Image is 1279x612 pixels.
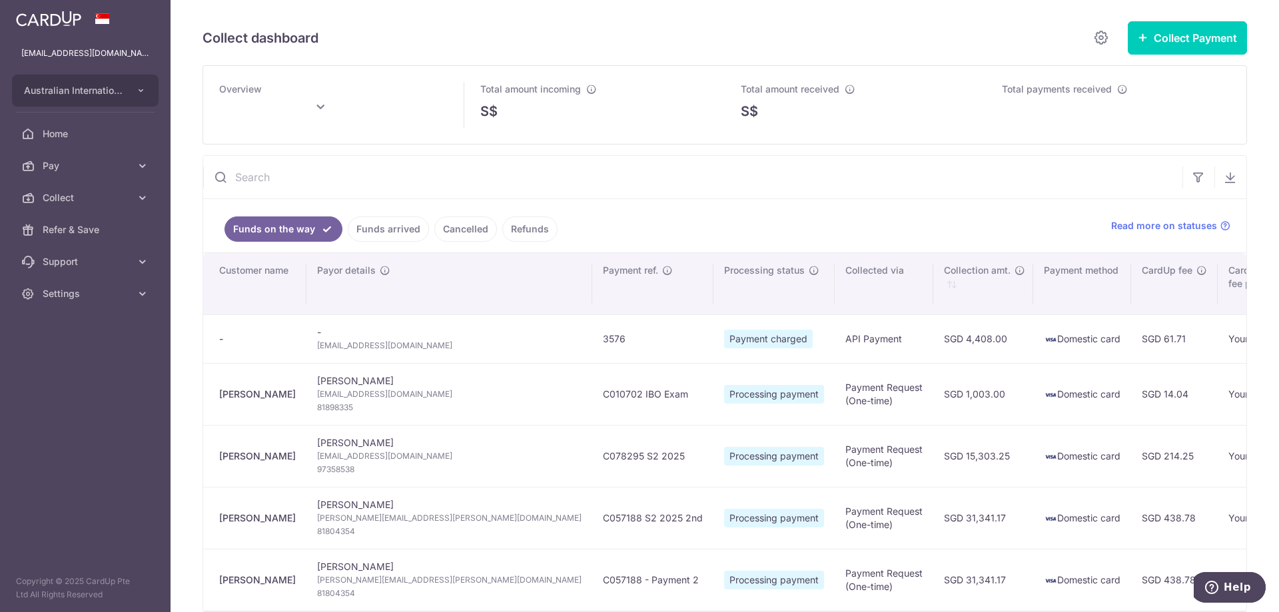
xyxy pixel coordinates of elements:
[1194,572,1266,605] iframe: Opens a widget where you can find more information
[1044,574,1057,587] img: visa-sm-192604c4577d2d35970c8ed26b86981c2741ebd56154ab54ad91a526f0f24972.png
[1111,219,1217,232] span: Read more on statuses
[12,75,159,107] button: Australian International School Pte Ltd
[592,487,713,549] td: C057188 S2 2025 2nd
[43,191,131,204] span: Collect
[317,587,582,600] span: 81804354
[1128,21,1247,55] button: Collect Payment
[1044,333,1057,346] img: visa-sm-192604c4577d2d35970c8ed26b86981c2741ebd56154ab54ad91a526f0f24972.png
[724,571,824,589] span: Processing payment
[724,385,824,404] span: Processing payment
[1142,264,1192,277] span: CardUp fee
[724,330,813,348] span: Payment charged
[30,9,57,21] span: Help
[741,101,758,121] span: S$
[1044,388,1057,402] img: visa-sm-192604c4577d2d35970c8ed26b86981c2741ebd56154ab54ad91a526f0f24972.png
[1033,487,1131,549] td: Domestic card
[43,223,131,236] span: Refer & Save
[43,255,131,268] span: Support
[317,450,582,463] span: [EMAIL_ADDRESS][DOMAIN_NAME]
[317,339,582,352] span: [EMAIL_ADDRESS][DOMAIN_NAME]
[317,264,376,277] span: Payor details
[592,363,713,425] td: C010702 IBO Exam
[16,11,81,27] img: CardUp
[713,253,835,314] th: Processing status
[306,549,592,611] td: [PERSON_NAME]
[306,314,592,363] td: -
[317,388,582,401] span: [EMAIL_ADDRESS][DOMAIN_NAME]
[43,159,131,172] span: Pay
[933,549,1033,611] td: SGD 31,341.17
[592,549,713,611] td: C057188 - Payment 2
[21,47,149,60] p: [EMAIL_ADDRESS][DOMAIN_NAME]
[1131,425,1218,487] td: SGD 214.25
[933,425,1033,487] td: SGD 15,303.25
[317,463,582,476] span: 97358538
[219,388,296,401] div: [PERSON_NAME]
[1044,512,1057,525] img: visa-sm-192604c4577d2d35970c8ed26b86981c2741ebd56154ab54ad91a526f0f24972.png
[348,216,429,242] a: Funds arrived
[306,487,592,549] td: [PERSON_NAME]
[480,83,581,95] span: Total amount incoming
[933,487,1033,549] td: SGD 31,341.17
[835,425,933,487] td: Payment Request (One-time)
[933,363,1033,425] td: SGD 1,003.00
[835,253,933,314] th: Collected via
[1228,264,1270,290] span: CardUp fee payor
[219,450,296,463] div: [PERSON_NAME]
[835,314,933,363] td: API Payment
[43,287,131,300] span: Settings
[480,101,498,121] span: S$
[219,511,296,525] div: [PERSON_NAME]
[1131,549,1218,611] td: SGD 438.78
[219,83,262,95] span: Overview
[1044,450,1057,463] img: visa-sm-192604c4577d2d35970c8ed26b86981c2741ebd56154ab54ad91a526f0f24972.png
[1033,549,1131,611] td: Domestic card
[1033,314,1131,363] td: Domestic card
[1131,314,1218,363] td: SGD 61.71
[592,425,713,487] td: C078295 S2 2025
[1033,253,1131,314] th: Payment method
[835,363,933,425] td: Payment Request (One-time)
[724,447,824,465] span: Processing payment
[1111,219,1230,232] a: Read more on statuses
[933,314,1033,363] td: SGD 4,408.00
[724,264,805,277] span: Processing status
[317,401,582,414] span: 81898335
[24,84,123,97] span: Australian International School Pte Ltd
[933,253,1033,314] th: Collection amt. : activate to sort column ascending
[724,509,824,527] span: Processing payment
[306,253,592,314] th: Payor details
[219,573,296,587] div: [PERSON_NAME]
[592,253,713,314] th: Payment ref.
[434,216,497,242] a: Cancelled
[592,314,713,363] td: 3576
[203,156,1182,198] input: Search
[306,425,592,487] td: [PERSON_NAME]
[741,83,839,95] span: Total amount received
[603,264,658,277] span: Payment ref.
[224,216,342,242] a: Funds on the way
[203,253,306,314] th: Customer name
[317,511,582,525] span: [PERSON_NAME][EMAIL_ADDRESS][PERSON_NAME][DOMAIN_NAME]
[1033,425,1131,487] td: Domestic card
[43,127,131,141] span: Home
[835,549,933,611] td: Payment Request (One-time)
[203,27,318,49] h5: Collect dashboard
[317,573,582,587] span: [PERSON_NAME][EMAIL_ADDRESS][PERSON_NAME][DOMAIN_NAME]
[317,525,582,538] span: 81804354
[219,332,296,346] div: -
[835,487,933,549] td: Payment Request (One-time)
[306,363,592,425] td: [PERSON_NAME]
[1033,363,1131,425] td: Domestic card
[502,216,558,242] a: Refunds
[1002,83,1112,95] span: Total payments received
[944,264,1011,277] span: Collection amt.
[1131,363,1218,425] td: SGD 14.04
[1131,253,1218,314] th: CardUp fee
[1131,487,1218,549] td: SGD 438.78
